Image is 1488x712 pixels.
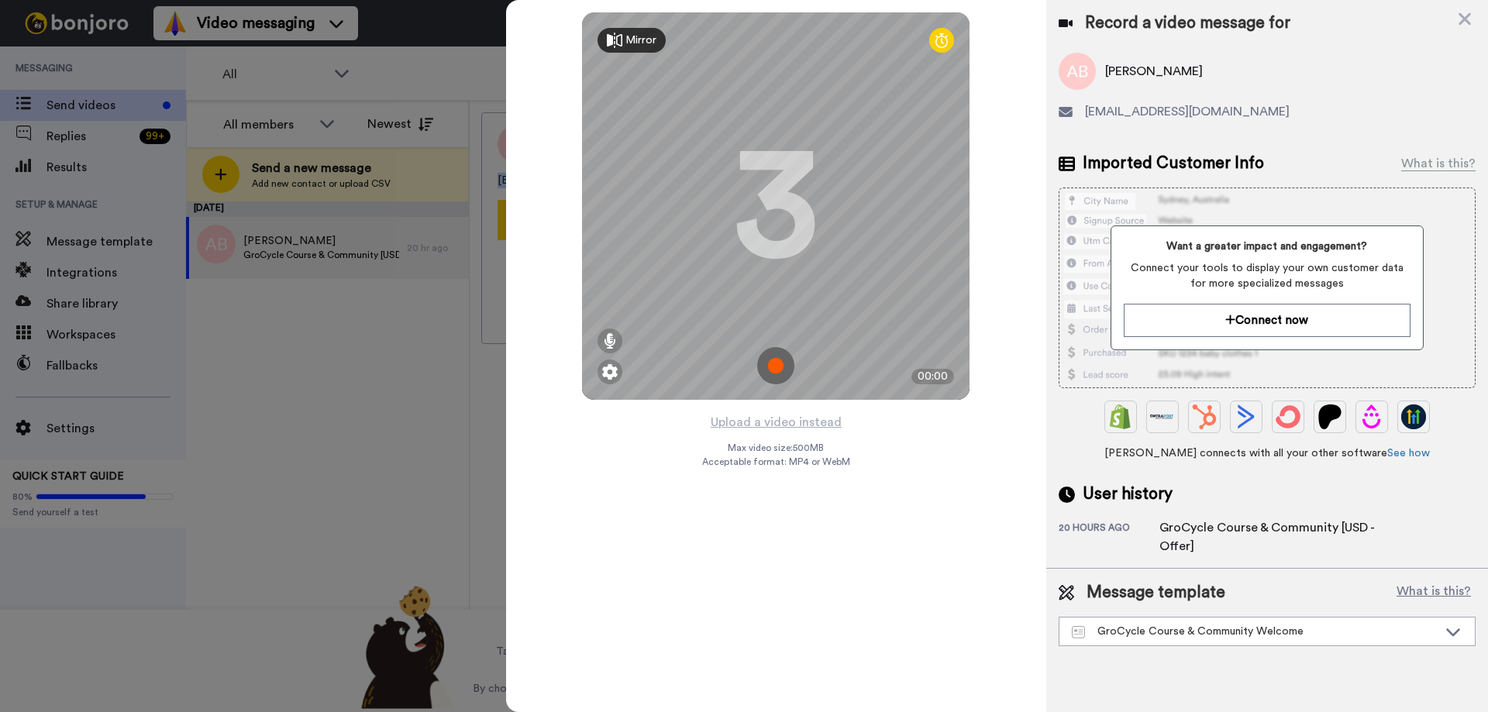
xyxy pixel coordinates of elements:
[728,442,824,454] span: Max video size: 500 MB
[1124,304,1410,337] button: Connect now
[1083,152,1264,175] span: Imported Customer Info
[733,148,818,264] div: 3
[706,412,846,432] button: Upload a video instead
[1083,483,1173,506] span: User history
[1401,404,1426,429] img: GoHighLevel
[1124,239,1410,254] span: Want a greater impact and engagement?
[1401,154,1476,173] div: What is this?
[1234,404,1259,429] img: ActiveCampaign
[1192,404,1217,429] img: Hubspot
[1059,445,1476,461] span: [PERSON_NAME] connects with all your other software
[1159,518,1407,555] div: GroCycle Course & Community [USD - Offer]
[602,364,618,380] img: ic_gear.svg
[1108,404,1133,429] img: Shopify
[1276,404,1300,429] img: ConvertKit
[911,369,954,384] div: 00:00
[1087,581,1225,604] span: Message template
[757,347,794,384] img: ic_record_start.svg
[1085,102,1290,121] span: [EMAIL_ADDRESS][DOMAIN_NAME]
[1072,624,1438,639] div: GroCycle Course & Community Welcome
[702,456,850,468] span: Acceptable format: MP4 or WebM
[1150,404,1175,429] img: Ontraport
[1317,404,1342,429] img: Patreon
[1387,448,1430,459] a: See how
[1359,404,1384,429] img: Drip
[1392,581,1476,604] button: What is this?
[1072,626,1085,638] img: Message-temps.svg
[1059,521,1159,555] div: 20 hours ago
[1124,260,1410,291] span: Connect your tools to display your own customer data for more specialized messages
